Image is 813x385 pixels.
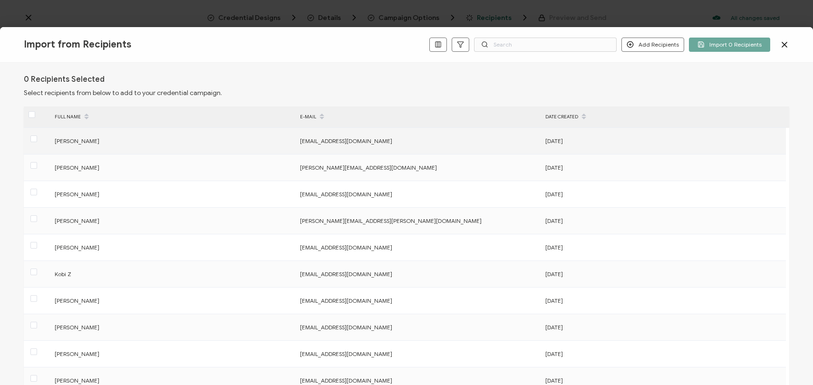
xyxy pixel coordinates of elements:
span: [DATE] [545,217,563,224]
span: [EMAIL_ADDRESS][DOMAIN_NAME] [300,270,392,278]
span: Kobi Z [55,270,71,278]
span: [EMAIL_ADDRESS][DOMAIN_NAME] [300,377,392,384]
span: [PERSON_NAME] [55,164,99,171]
span: [PERSON_NAME] [55,350,99,357]
span: Select recipients from below to add to your credential campaign. [24,89,222,97]
span: [PERSON_NAME] [55,217,99,224]
iframe: Chat Widget [765,339,813,385]
span: [EMAIL_ADDRESS][DOMAIN_NAME] [300,324,392,331]
span: [PERSON_NAME] [55,297,99,304]
span: [EMAIL_ADDRESS][DOMAIN_NAME] [300,350,392,357]
h1: 0 Recipients Selected [24,75,105,84]
span: [EMAIL_ADDRESS][DOMAIN_NAME] [300,297,392,304]
span: [PERSON_NAME][EMAIL_ADDRESS][PERSON_NAME][DOMAIN_NAME] [300,217,482,224]
span: Import from Recipients [24,38,131,50]
span: [DATE] [545,324,563,331]
span: [DATE] [545,377,563,384]
span: [DATE] [545,350,563,357]
span: [PERSON_NAME][EMAIL_ADDRESS][DOMAIN_NAME] [300,164,437,171]
span: [DATE] [545,244,563,251]
span: [EMAIL_ADDRESS][DOMAIN_NAME] [300,244,392,251]
span: [EMAIL_ADDRESS][DOMAIN_NAME] [300,191,392,198]
span: [PERSON_NAME] [55,244,99,251]
input: Search [474,38,617,52]
span: [PERSON_NAME] [55,191,99,198]
span: [DATE] [545,270,563,278]
span: Import 0 Recipients [697,41,762,48]
span: [PERSON_NAME] [55,377,99,384]
button: Import 0 Recipients [689,38,770,52]
span: [DATE] [545,297,563,304]
span: [PERSON_NAME] [55,137,99,144]
span: [DATE] [545,137,563,144]
span: [DATE] [545,191,563,198]
div: FULL NAME [50,109,295,125]
span: [PERSON_NAME] [55,324,99,331]
span: [EMAIL_ADDRESS][DOMAIN_NAME] [300,137,392,144]
button: Add Recipients [621,38,684,52]
span: [DATE] [545,164,563,171]
div: DATE CREATED [541,109,786,125]
div: E-MAIL [295,109,541,125]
